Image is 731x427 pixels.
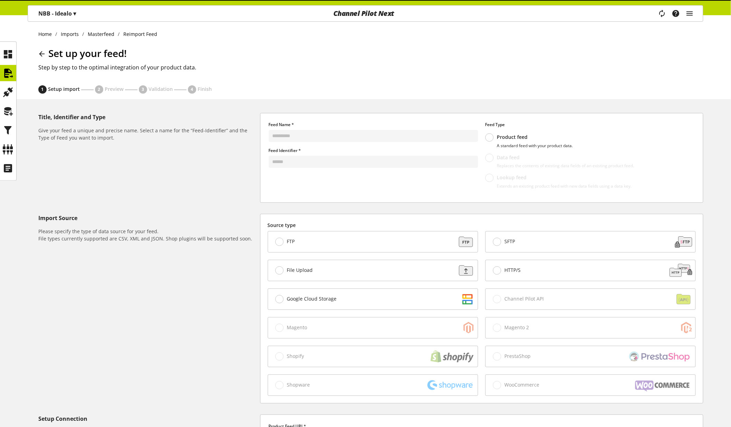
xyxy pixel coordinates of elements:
[497,163,634,168] p: Replaces the contents of existing data fields of an existing product feed.
[38,9,76,18] p: NBB - Idealo
[28,5,703,22] nav: main navigation
[191,86,193,93] span: 4
[452,264,476,277] img: f3ac9b204b95d45582cf21fad1a323cf.svg
[73,10,76,17] span: ▾
[485,122,695,128] label: Feed Type
[504,267,521,273] span: HTTP/S
[287,238,295,245] span: FTP
[287,296,336,302] span: Google Cloud Storage
[142,86,144,93] span: 3
[198,86,212,92] span: Finish
[287,267,313,273] span: File Upload
[41,86,44,93] span: 1
[38,30,56,38] a: Home
[57,30,83,38] a: Imports
[497,183,632,189] p: Extends an existing product feed with new data fields using a data key.
[670,235,694,249] img: 1a078d78c93edf123c3bc3fa7bc6d87d.svg
[38,214,257,222] h5: Import Source
[38,113,257,121] h5: Title, Identifier and Type
[105,86,124,92] span: Preview
[38,415,257,423] h5: Setup Connection
[38,63,703,72] h2: Step by step to the optimal integration of your product data.
[452,235,476,249] img: 88a670171dbbdb973a11352c4ab52784.svg
[497,174,632,181] p: Lookup feed
[497,154,634,161] p: Data feed
[84,30,118,38] a: Masterfeed
[268,221,696,229] label: Source type
[504,238,515,245] span: SFTP
[452,292,476,306] img: d2dddd6c468e6a0b8c3bb85ba935e383.svg
[269,148,301,153] span: Feed Identifier *
[48,47,127,60] span: Set up your feed!
[149,86,173,92] span: Validation
[497,143,573,148] p: A standard feed with your product data.
[48,86,80,92] span: Setup import
[497,134,573,140] p: Product feed
[38,228,257,242] h6: Please specify the type of data source for your feed. File types currently supported are CSV, XML...
[269,122,294,127] span: Feed Name *
[38,127,257,141] h6: Give your feed a unique and precise name. Select a name for the “Feed-Identifier” and the Type of...
[98,86,101,93] span: 2
[668,264,694,277] img: cbdcb026b331cf72755dc691680ce42b.svg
